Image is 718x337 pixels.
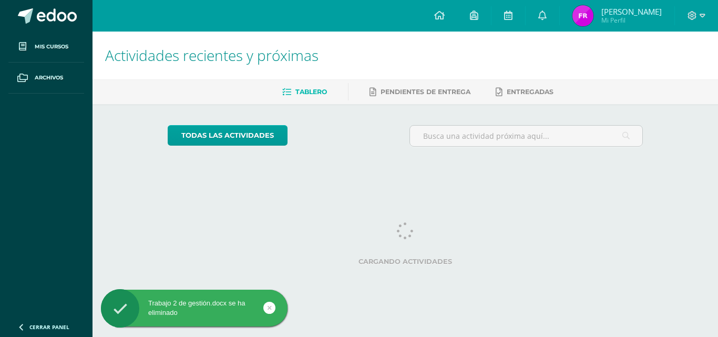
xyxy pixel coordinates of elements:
[282,84,327,100] a: Tablero
[35,74,63,82] span: Archivos
[410,126,643,146] input: Busca una actividad próxima aquí...
[295,88,327,96] span: Tablero
[8,32,84,63] a: Mis cursos
[105,45,319,65] span: Actividades recientes y próximas
[35,43,68,51] span: Mis cursos
[601,6,662,17] span: [PERSON_NAME]
[8,63,84,94] a: Archivos
[496,84,553,100] a: Entregadas
[168,258,643,265] label: Cargando actividades
[29,323,69,331] span: Cerrar panel
[601,16,662,25] span: Mi Perfil
[572,5,593,26] img: 3e075353d348aa0ffaabfcf58eb20247.png
[381,88,470,96] span: Pendientes de entrega
[370,84,470,100] a: Pendientes de entrega
[101,299,288,318] div: Trabajo 2 de gestión.docx se ha eliminado
[168,125,288,146] a: todas las Actividades
[507,88,553,96] span: Entregadas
